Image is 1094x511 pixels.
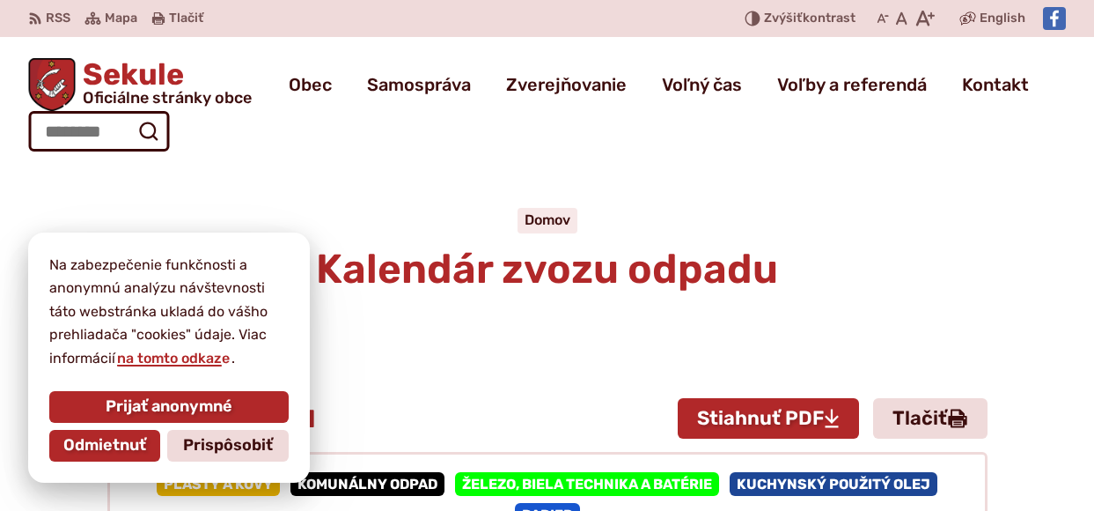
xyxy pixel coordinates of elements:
[976,8,1029,29] a: English
[49,254,289,370] p: Na zabezpečenie funkčnosti a anonymnú analýzu návštevnosti táto webstránka ukladá do vášho prehli...
[167,430,289,462] button: Prispôsobiť
[290,472,444,496] span: Komunálny odpad
[455,472,719,496] span: Železo, biela technika a batérie
[63,436,146,455] span: Odmietnuť
[289,60,332,109] a: Obec
[105,8,137,29] span: Mapa
[76,60,252,106] span: Sekule
[169,11,203,26] span: Tlačiť
[28,58,76,111] img: Prejsť na domovskú stránku
[777,60,927,109] a: Voľby a referendá
[678,398,859,439] a: Stiahnuť PDF
[106,397,232,417] span: Prijať anonymné
[28,58,252,111] a: Logo Sekule, prejsť na domovskú stránku.
[730,472,937,496] span: Kuchynský použitý olej
[183,436,273,455] span: Prispôsobiť
[49,430,160,462] button: Odmietnuť
[873,398,988,439] a: Tlačiť
[506,60,627,109] a: Zverejňovanie
[107,398,988,435] h2: Zvoz odpadu
[316,245,778,293] span: Kalendár zvozu odpadu
[962,60,1029,109] a: Kontakt
[662,60,742,109] a: Voľný čas
[764,11,803,26] span: Zvýšiť
[115,350,231,367] a: na tomto odkaze
[1043,7,1066,30] img: Prejsť na Facebook stránku
[525,211,570,228] a: Domov
[83,90,252,106] span: Oficiálne stránky obce
[764,11,855,26] span: kontrast
[46,8,70,29] span: RSS
[49,391,289,423] button: Prijať anonymné
[157,472,280,496] span: Plasty a kovy
[980,8,1025,29] span: English
[367,60,471,109] a: Samospráva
